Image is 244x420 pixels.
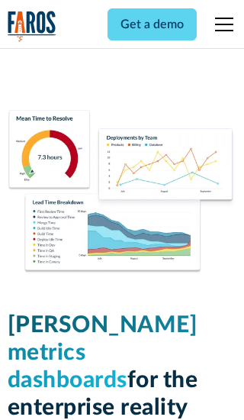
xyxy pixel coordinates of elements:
[8,11,56,42] a: home
[108,8,197,40] a: Get a demo
[8,11,56,42] img: Logo of the analytics and reporting company Faros.
[206,6,236,43] div: menu
[8,110,237,275] img: Dora Metrics Dashboard
[8,314,198,392] span: [PERSON_NAME] metrics dashboards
